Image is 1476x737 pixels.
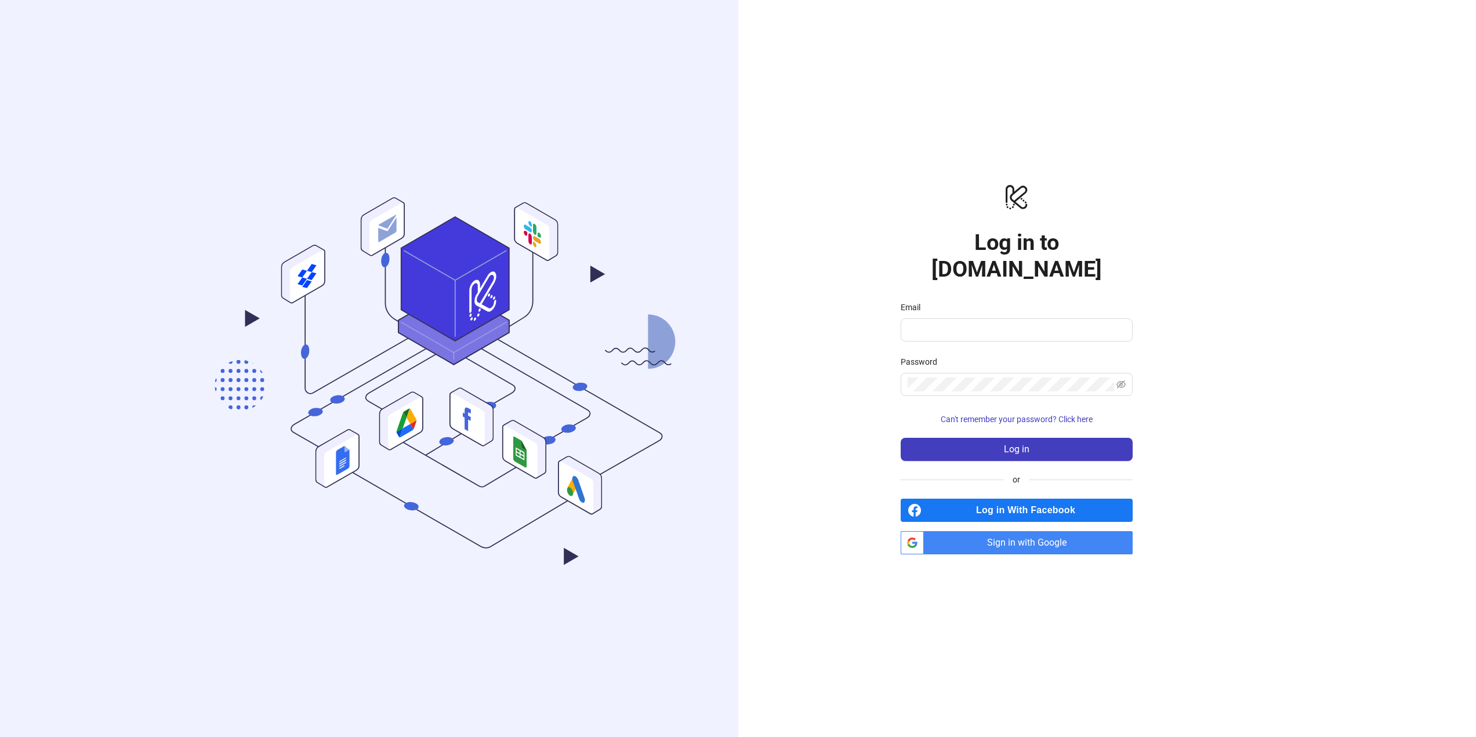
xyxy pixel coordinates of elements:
span: Can't remember your password? Click here [941,415,1093,424]
span: Log in With Facebook [926,499,1133,522]
span: eye-invisible [1116,380,1126,389]
input: Password [908,377,1114,391]
input: Email [908,323,1123,337]
button: Log in [901,438,1133,461]
a: Sign in with Google [901,531,1133,554]
span: Sign in with Google [929,531,1133,554]
h1: Log in to [DOMAIN_NAME] [901,229,1133,282]
span: or [1003,473,1029,486]
span: Log in [1004,444,1029,455]
a: Log in With Facebook [901,499,1133,522]
label: Email [901,301,928,314]
button: Can't remember your password? Click here [901,410,1133,429]
label: Password [901,355,945,368]
a: Can't remember your password? Click here [901,415,1133,424]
